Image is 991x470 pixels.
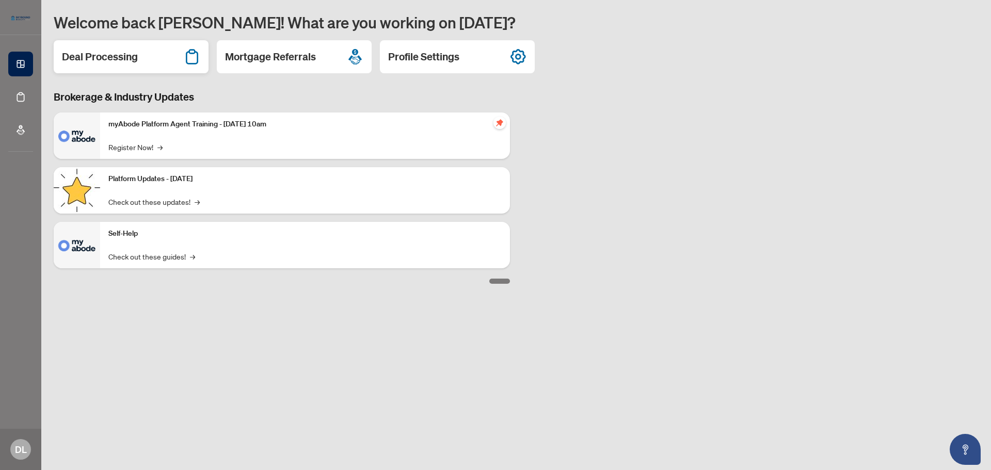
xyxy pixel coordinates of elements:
a: Check out these guides!→ [108,251,195,262]
p: Platform Updates - [DATE] [108,173,502,185]
h1: Welcome back [PERSON_NAME]! What are you working on [DATE]? [54,12,979,32]
a: Register Now!→ [108,141,163,153]
span: → [157,141,163,153]
p: Self-Help [108,228,502,239]
h2: Mortgage Referrals [225,50,316,64]
img: Platform Updates - September 16, 2025 [54,167,100,214]
span: DL [15,442,27,457]
h2: Deal Processing [62,50,138,64]
span: → [195,196,200,207]
img: logo [8,13,33,23]
img: myAbode Platform Agent Training - October 1, 2025 @ 10am [54,112,100,159]
button: Open asap [950,434,981,465]
p: myAbode Platform Agent Training - [DATE] 10am [108,119,502,130]
a: Check out these updates!→ [108,196,200,207]
span: pushpin [493,117,506,129]
h2: Profile Settings [388,50,459,64]
h3: Brokerage & Industry Updates [54,90,510,104]
span: → [190,251,195,262]
img: Self-Help [54,222,100,268]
